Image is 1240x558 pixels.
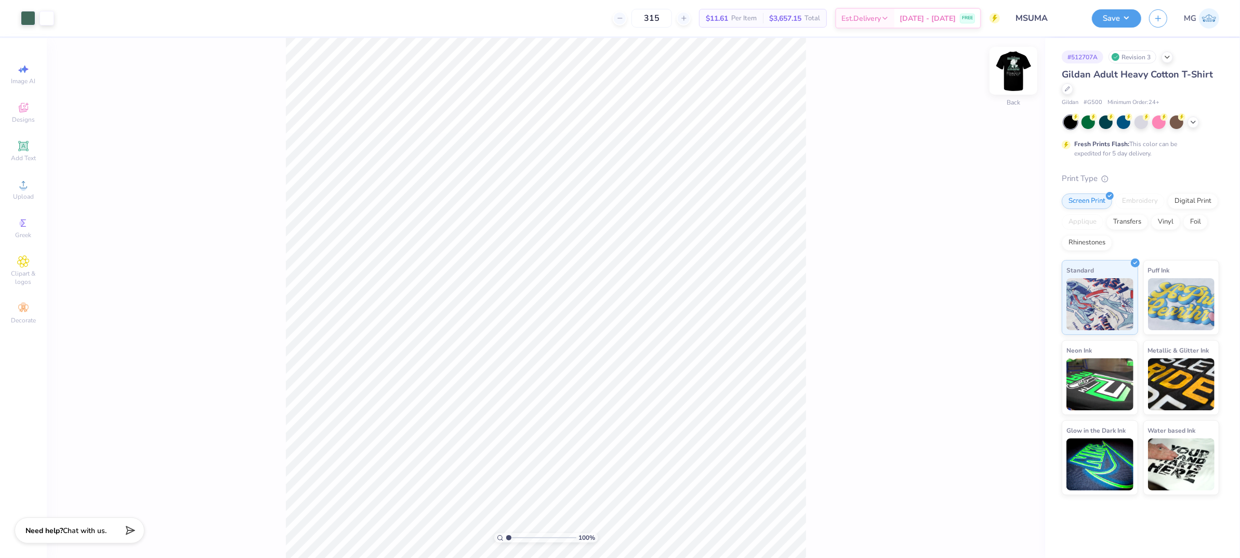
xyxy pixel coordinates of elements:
strong: Need help? [25,526,63,536]
div: Transfers [1106,214,1148,230]
div: Applique [1062,214,1103,230]
span: MG [1184,12,1196,24]
span: Glow in the Dark Ink [1066,425,1126,436]
span: Gildan Adult Heavy Cotton T-Shirt [1062,68,1213,81]
img: Glow in the Dark Ink [1066,438,1133,490]
span: Est. Delivery [841,13,881,24]
span: Minimum Order: 24 + [1107,98,1159,107]
span: Image AI [11,77,36,85]
div: Foil [1183,214,1208,230]
div: Back [1007,98,1020,108]
span: Neon Ink [1066,345,1092,356]
span: Clipart & logos [5,269,42,286]
span: Add Text [11,154,36,162]
img: Neon Ink [1066,358,1133,410]
div: Digital Print [1168,193,1218,209]
div: Embroidery [1115,193,1165,209]
span: # G500 [1084,98,1102,107]
input: – – [631,9,672,28]
span: $11.61 [706,13,728,24]
div: Screen Print [1062,193,1112,209]
span: Per Item [731,13,757,24]
img: Back [993,50,1034,92]
span: Puff Ink [1148,265,1170,276]
span: Decorate [11,316,36,325]
span: Standard [1066,265,1094,276]
span: [DATE] - [DATE] [900,13,956,24]
span: Chat with us. [63,526,107,536]
span: Metallic & Glitter Ink [1148,345,1209,356]
div: # 512707A [1062,50,1103,63]
img: Water based Ink [1148,438,1215,490]
input: Untitled Design [1008,8,1084,29]
span: Upload [13,192,34,201]
div: Revision 3 [1109,50,1156,63]
div: Rhinestones [1062,235,1112,251]
img: Mary Grace [1199,8,1219,29]
div: Print Type [1062,173,1219,185]
span: 100 % [579,533,596,542]
strong: Fresh Prints Flash: [1074,140,1129,148]
img: Puff Ink [1148,278,1215,330]
img: Metallic & Glitter Ink [1148,358,1215,410]
span: FREE [962,15,973,22]
span: Total [804,13,820,24]
span: Designs [12,115,35,124]
span: Water based Ink [1148,425,1196,436]
div: Vinyl [1151,214,1180,230]
span: Gildan [1062,98,1078,107]
span: Greek [16,231,32,239]
img: Standard [1066,278,1133,330]
div: This color can be expedited for 5 day delivery. [1074,139,1202,158]
button: Save [1092,9,1141,28]
span: $3,657.15 [769,13,801,24]
a: MG [1184,8,1219,29]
